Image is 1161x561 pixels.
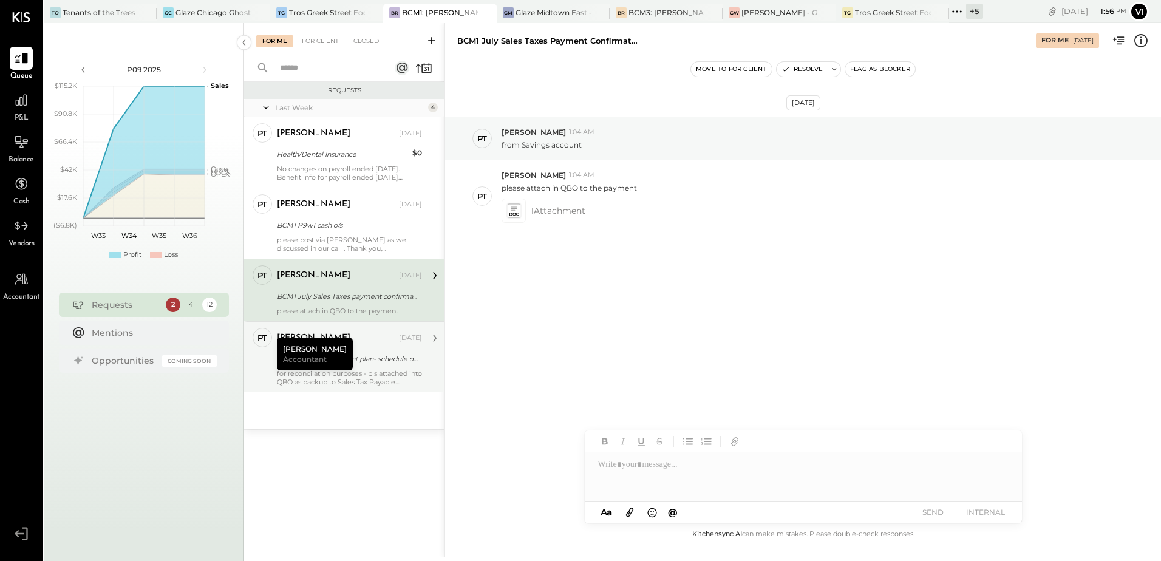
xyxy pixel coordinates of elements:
[961,504,1010,520] button: INTERNAL
[607,506,612,518] span: a
[399,200,422,209] div: [DATE]
[615,433,631,449] button: Italic
[1041,36,1069,46] div: For Me
[121,231,137,240] text: W34
[1,214,42,250] a: Vendors
[250,86,438,95] div: Requests
[182,231,197,240] text: W36
[531,199,585,223] span: 1 Attachment
[57,193,77,202] text: $17.6K
[164,250,178,260] div: Loss
[162,355,217,367] div: Coming Soon
[184,297,199,312] div: 4
[277,369,422,386] div: for reconcilation purposes - pls attached into QBO as backup to Sales Tax Payable balance Tkx!
[50,7,61,18] div: To
[1,89,42,124] a: P&L
[698,433,714,449] button: Ordered List
[741,7,817,18] div: [PERSON_NAME] - Glaze Williamsburg One LLC
[842,7,853,18] div: TG
[516,7,591,18] div: Glaze Midtown East - Glaze Lexington One LLC
[276,7,287,18] div: TG
[502,183,637,193] p: please attach in QBO to the payment
[283,354,327,364] span: Accountant
[1046,5,1058,18] div: copy link
[597,506,616,519] button: Aa
[92,327,211,339] div: Mentions
[175,7,251,18] div: Glaze Chicago Ghost - West River Rice LLC
[92,355,156,367] div: Opportunities
[91,231,106,240] text: W33
[633,433,649,449] button: Underline
[257,270,267,281] div: PT
[289,7,365,18] div: Tros Greek Street Food - [GEOGRAPHIC_DATA]
[680,433,696,449] button: Unordered List
[123,250,141,260] div: Profit
[966,4,983,19] div: + 5
[502,170,566,180] span: [PERSON_NAME]
[402,7,478,18] div: BCM1: [PERSON_NAME] Kitchen Bar Market
[54,137,77,146] text: $66.4K
[777,62,828,76] button: Resolve
[296,35,345,47] div: For Client
[652,433,667,449] button: Strikethrough
[457,35,639,47] div: BCM1 July Sales Taxes payment confirmation [DATE]
[786,95,820,110] div: [DATE]
[202,297,217,312] div: 12
[211,170,230,178] text: OPEX
[1,268,42,303] a: Accountant
[503,7,514,18] div: GM
[63,7,135,18] div: Tenants of the Trees
[211,165,231,173] text: Occu...
[845,62,915,76] button: Flag as Blocker
[277,165,422,182] div: No changes on payroll ended [DATE]. Benefit info for payroll ended [DATE] attached
[55,81,77,90] text: $115.2K
[277,338,353,370] div: [PERSON_NAME]
[211,81,229,90] text: Sales
[399,333,422,343] div: [DATE]
[277,199,350,211] div: [PERSON_NAME]
[347,35,385,47] div: Closed
[502,127,566,137] span: [PERSON_NAME]
[691,62,772,76] button: Move to for client
[3,292,40,303] span: Accountant
[399,271,422,280] div: [DATE]
[277,219,418,231] div: BCM1 P9w1 cash o/s
[9,239,35,250] span: Vendors
[597,433,613,449] button: Bold
[92,64,196,75] div: P09 2025
[616,7,627,18] div: BR
[569,127,594,137] span: 1:04 AM
[477,133,487,144] div: PT
[1,47,42,82] a: Queue
[277,127,350,140] div: [PERSON_NAME]
[53,221,77,229] text: ($6.8K)
[275,103,425,113] div: Last Week
[1061,5,1126,17] div: [DATE]
[1129,2,1149,21] button: Vi
[10,71,33,82] span: Queue
[152,231,166,240] text: W35
[257,199,267,210] div: PT
[13,197,29,208] span: Cash
[15,113,29,124] span: P&L
[909,504,958,520] button: SEND
[428,103,438,112] div: 4
[92,299,160,311] div: Requests
[1073,36,1094,45] div: [DATE]
[257,127,267,139] div: PT
[477,191,487,202] div: PT
[412,147,422,159] div: $0
[277,332,350,344] div: [PERSON_NAME]
[277,270,350,282] div: [PERSON_NAME]
[664,505,681,520] button: @
[399,129,422,138] div: [DATE]
[9,155,34,166] span: Balance
[727,433,743,449] button: Add URL
[569,171,594,180] span: 1:04 AM
[166,297,180,312] div: 2
[502,140,582,150] p: from Savings account
[277,307,422,315] div: please attach in QBO to the payment
[163,7,174,18] div: GC
[277,290,418,302] div: BCM1 July Sales Taxes payment confirmation [DATE]
[1,131,42,166] a: Balance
